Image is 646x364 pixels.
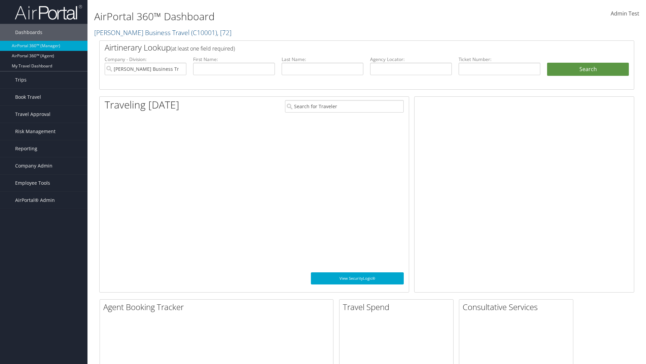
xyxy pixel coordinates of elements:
[15,106,50,123] span: Travel Approval
[15,157,52,174] span: Company Admin
[15,24,42,41] span: Dashboards
[15,89,41,105] span: Book Travel
[94,9,458,24] h1: AirPortal 360™ Dashboard
[15,4,82,20] img: airportal-logo.png
[311,272,404,284] a: View SecurityLogic®
[15,123,56,140] span: Risk Management
[217,28,231,37] span: , [ 72 ]
[611,3,639,24] a: Admin Test
[105,56,186,63] label: Company - Division:
[463,301,573,313] h2: Consultative Services
[105,42,584,53] h2: Airtinerary Lookup
[171,45,235,52] span: (at least one field required)
[611,10,639,17] span: Admin Test
[15,140,37,157] span: Reporting
[282,56,363,63] label: Last Name:
[15,192,55,209] span: AirPortal® Admin
[94,28,231,37] a: [PERSON_NAME] Business Travel
[15,71,27,88] span: Trips
[285,100,404,113] input: Search for Traveler
[193,56,275,63] label: First Name:
[459,56,540,63] label: Ticket Number:
[191,28,217,37] span: ( C10001 )
[547,63,629,76] button: Search
[15,175,50,191] span: Employee Tools
[370,56,452,63] label: Agency Locator:
[105,98,179,112] h1: Traveling [DATE]
[103,301,333,313] h2: Agent Booking Tracker
[343,301,453,313] h2: Travel Spend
